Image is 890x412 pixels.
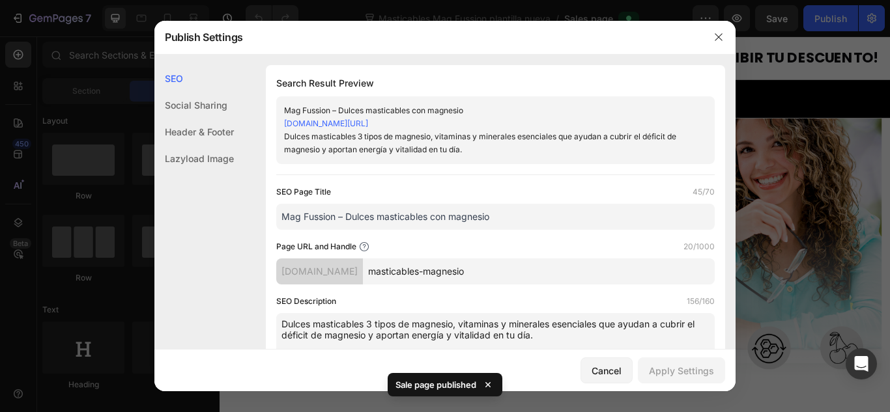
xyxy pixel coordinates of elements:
[1,57,781,89] p: 🎁 ¡SOLO POR TIEMPO LIMITADO! 🎁
[581,357,633,383] button: Cancel
[98,245,231,275] a: Comprar ahora
[649,364,714,378] div: Apply Settings
[14,171,315,199] strong: Dulces duros masticables a base de frutas liofilizadas + 3 tipos de magnesio + vitaminas y minerales
[687,295,715,308] label: 156/160
[154,118,234,145] div: Header & Footer
[11,281,318,295] p: Limited Time Offer - While Supplies Last
[119,253,210,267] p: Comprar ahora
[11,82,318,99] p: El mineral que mueve tu energía
[276,76,715,91] h1: Search Result Preview
[529,337,581,389] img: gempages_578658871954899687-a28c5c2e-0c2b-492a-8b6f-e814f0c5e8e7.png
[363,258,715,284] input: Handle
[154,20,702,54] div: Publish Settings
[120,5,151,35] div: 00
[10,116,319,160] h2: Mag fussion
[693,185,715,199] label: 45/70
[397,13,781,38] p: ¡PAGA POR PSE PARA RECIBIR TU DESCUENTO!
[180,35,210,47] p: MIN
[276,185,331,199] label: SEO Page Title
[180,5,210,35] div: 09
[444,337,496,389] img: gempages_578658871954899687-214aa41b-226d-4942-8424-f0a7e9311560.png
[276,295,336,308] label: SEO Description
[360,337,412,389] img: gempages_578658871954899687-54950111-571f-41fc-b8ce-eeed31302cf7.png
[284,130,685,156] div: Dulces masticables 3 tipos de magnesio, vitaminas y minerales esenciales que ayudan a cubrir el d...
[592,364,622,378] div: Cancel
[276,258,363,284] div: [DOMAIN_NAME]
[284,104,685,117] div: Mag Fussion – Dulces masticables con magnesio
[120,35,151,47] p: HRS
[614,337,667,389] img: gempages_578658871954899687-a034831d-9fda-4acd-be91-fd72effcd001.png
[638,357,725,383] button: Apply Settings
[276,240,356,253] label: Page URL and Handle
[683,240,715,253] label: 20/1000
[699,337,751,389] img: gempages_578658871954899687-51a7a23a-d056-4b1f-ac2f-bd9c3a7c21e1.png
[11,102,318,115] p: magnesio en cada dulce
[238,35,266,47] p: SEG
[276,204,715,230] input: Title
[154,145,234,172] div: Lazyload Image
[11,201,318,223] p: ¡LLEVA EL TUYO [DATE] MISMO!
[846,348,877,379] div: Open Intercom Messenger
[154,65,234,92] div: SEO
[395,378,476,391] p: Sale page published
[154,92,234,118] div: Social Sharing
[284,118,368,128] a: [DOMAIN_NAME][URL]
[238,5,266,35] div: 28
